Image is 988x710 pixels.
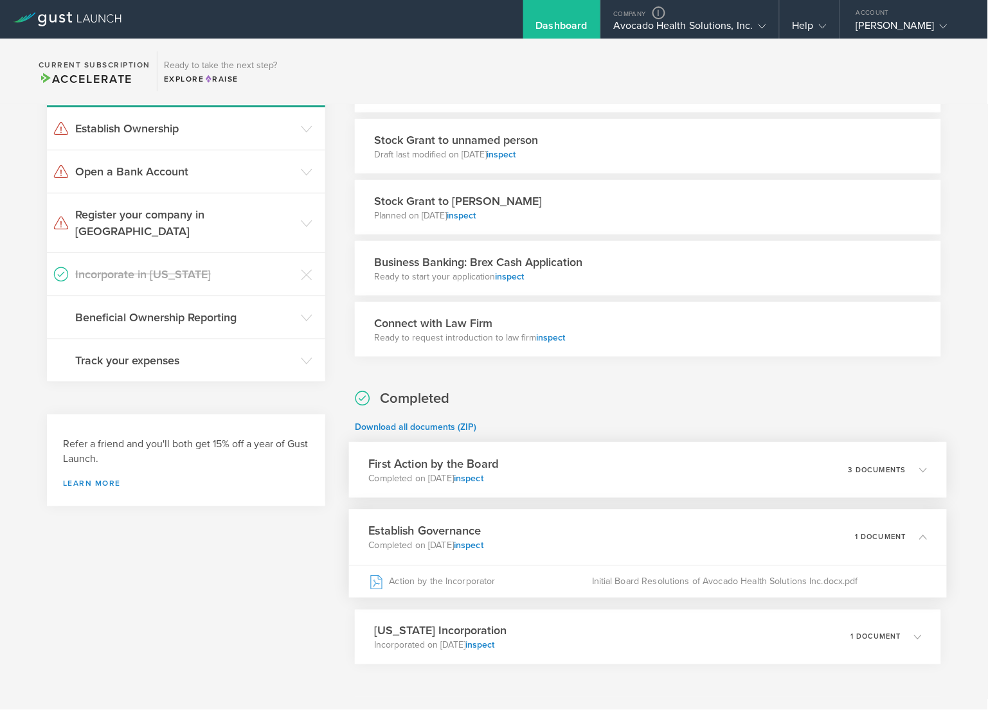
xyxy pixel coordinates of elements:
p: 3 documents [849,466,906,474]
a: inspect [536,332,565,343]
p: Draft last modified on [DATE] [374,148,538,161]
div: Avocado Health Solutions, Inc. [614,19,766,39]
h3: [US_STATE] Incorporation [374,623,507,639]
h3: Ready to take the next step? [164,61,277,70]
h3: Stock Grant to unnamed person [374,132,538,148]
span: Raise [204,75,238,84]
a: inspect [447,210,476,221]
h3: Establish Governance [368,522,483,540]
iframe: Chat Widget [924,648,988,710]
h2: Current Subscription [39,61,150,69]
h3: Beneficial Ownership Reporting [75,309,294,326]
a: inspect [454,473,483,484]
p: Planned on [DATE] [374,209,542,222]
div: Ready to take the next step?ExploreRaise [157,51,283,91]
div: Initial Board Resolutions of Avocado Health Solutions Inc.docx.pdf [592,565,927,598]
div: [PERSON_NAME] [856,19,966,39]
p: Completed on [DATE] [368,539,483,552]
p: 1 document [851,634,901,641]
a: Learn more [63,479,309,487]
p: Completed on [DATE] [368,472,498,485]
h3: Establish Ownership [75,120,294,137]
h2: Completed [380,389,449,408]
div: Dashboard [536,19,588,39]
p: Ready to request introduction to law firm [374,332,565,344]
a: inspect [465,640,494,651]
h3: Refer a friend and you'll both get 15% off a year of Gust Launch. [63,437,309,466]
h3: Incorporate in [US_STATE] [75,266,294,283]
p: Incorporated on [DATE] [374,639,507,652]
a: Download all documents (ZIP) [355,422,476,432]
p: Ready to start your application [374,271,582,283]
h3: First Action by the Board [368,455,498,472]
a: inspect [495,271,524,282]
div: Help [793,19,827,39]
h3: Stock Grant to [PERSON_NAME] [374,193,542,209]
p: 1 document [855,533,906,540]
h3: Open a Bank Account [75,163,294,180]
h3: Business Banking: Brex Cash Application [374,254,582,271]
h3: Connect with Law Firm [374,315,565,332]
div: Action by the Incorporator [368,565,592,598]
span: Accelerate [39,72,132,86]
div: Explore [164,73,277,85]
h3: Track your expenses [75,352,294,369]
a: inspect [487,149,516,160]
a: inspect [454,540,483,551]
h3: Register your company in [GEOGRAPHIC_DATA] [75,206,294,240]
